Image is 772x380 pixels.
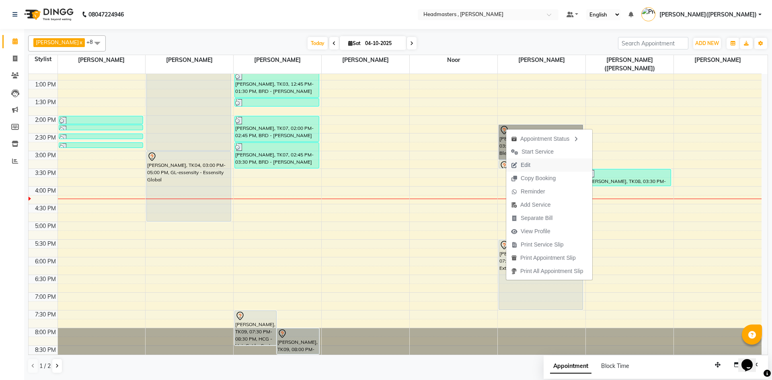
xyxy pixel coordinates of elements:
[59,143,143,148] div: RHYTHM, TK05, 02:45 PM-02:50 PM, WX-UA-RC - Waxing Under Arms - Premium
[601,362,629,370] span: Block Time
[79,39,82,45] a: x
[587,169,671,186] div: [PERSON_NAME], TK08, 03:30 PM-04:00 PM, PMUA - Party Make Up Advance
[520,267,583,275] span: Print All Appointment Slip
[33,134,57,142] div: 2:30 PM
[234,55,321,65] span: [PERSON_NAME]
[520,201,550,209] span: Add Service
[33,240,57,248] div: 5:30 PM
[21,3,76,26] img: logo
[88,3,124,26] b: 08047224946
[410,55,497,65] span: Noor
[235,143,318,168] div: [PERSON_NAME], TK07, 02:45 PM-03:30 PM, BRD - [PERSON_NAME]
[498,55,585,65] span: [PERSON_NAME]
[235,116,318,142] div: [PERSON_NAME], TK07, 02:00 PM-02:45 PM, BRD - [PERSON_NAME]
[738,348,764,372] iframe: chat widget
[33,257,57,266] div: 6:00 PM
[277,329,318,354] div: [PERSON_NAME], TK09, 08:00 PM-08:45 PM, BRD - [PERSON_NAME]
[659,10,757,19] span: [PERSON_NAME]([PERSON_NAME])
[235,72,318,97] div: [PERSON_NAME], TK03, 12:45 PM-01:30 PM, BRD - [PERSON_NAME]
[33,187,57,195] div: 4:00 PM
[235,99,318,106] div: [PERSON_NAME], TK03, 01:30 PM-01:45 PM, O3-MSK-DTAN - D-Tan Pack
[33,328,57,337] div: 8:00 PM
[693,38,721,49] button: ADD NEW
[59,125,143,130] div: RHYTHM, TK05, 02:15 PM-02:25 PM, WX-[PERSON_NAME] - Waxing Half Legs - Premium
[33,116,57,124] div: 2:00 PM
[618,37,688,49] input: Search Appointment
[363,37,403,49] input: 2025-10-04
[511,268,517,274] img: printall.png
[58,55,146,65] span: [PERSON_NAME]
[521,174,556,183] span: Copy Booking
[511,255,517,261] img: printapt.png
[147,152,230,221] div: [PERSON_NAME], TK04, 03:00 PM-05:00 PM, GL-essensity - Essensity Global
[33,310,57,319] div: 7:30 PM
[33,346,57,354] div: 8:30 PM
[522,148,554,156] span: Start Service
[33,293,57,301] div: 7:00 PM
[322,55,409,65] span: [PERSON_NAME]
[39,362,51,370] span: 1 / 2
[235,311,276,345] div: [PERSON_NAME], TK09, 07:30 PM-08:30 PM, HCG - Hair Cut by Senior Hair Stylist
[521,227,550,236] span: View Profile
[147,10,230,150] div: [PERSON_NAME], TK02, 11:00 AM-03:00 PM, K-Bond -L - Kerabond
[33,151,57,160] div: 3:00 PM
[29,55,57,64] div: Stylist
[33,204,57,213] div: 4:30 PM
[33,275,57,283] div: 6:30 PM
[33,80,57,89] div: 1:00 PM
[33,222,57,230] div: 5:00 PM
[308,37,328,49] span: Today
[520,254,576,262] span: Print Appointment Slip
[521,214,552,222] span: Separate Bill
[641,7,655,21] img: Pramod gupta(shaurya)
[346,40,363,46] span: Sat
[586,55,673,74] span: [PERSON_NAME]([PERSON_NAME])
[511,136,517,142] img: apt_status.png
[499,240,583,310] div: [PERSON_NAME], TK09, 05:30 PM-07:30 PM, NL-EXT - Gel/Acrylic Extension
[86,39,99,45] span: +8
[695,40,719,46] span: ADD NEW
[33,169,57,177] div: 3:30 PM
[521,240,564,249] span: Print Service Slip
[59,134,143,139] div: RHYTHM, TK05, 02:30 PM-02:40 PM, WX-FA-RC - Waxing Full Arms - Premium
[59,116,143,124] div: RHYTHM, TK05, 02:00 PM-02:15 PM, O3-MSK-DTAN - D-Tan Pack
[550,359,591,374] span: Appointment
[506,131,592,145] div: Appointment Status
[521,161,530,169] span: Edit
[511,202,517,208] img: add-service.png
[36,39,79,45] span: [PERSON_NAME]
[146,55,233,65] span: [PERSON_NAME]
[521,187,545,196] span: Reminder
[33,98,57,107] div: 1:30 PM
[499,160,583,168] div: [PERSON_NAME], TK06, 03:15 PM-03:30 PM, O3-MSK-DTAN - D-Tan Pack
[674,55,762,65] span: [PERSON_NAME]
